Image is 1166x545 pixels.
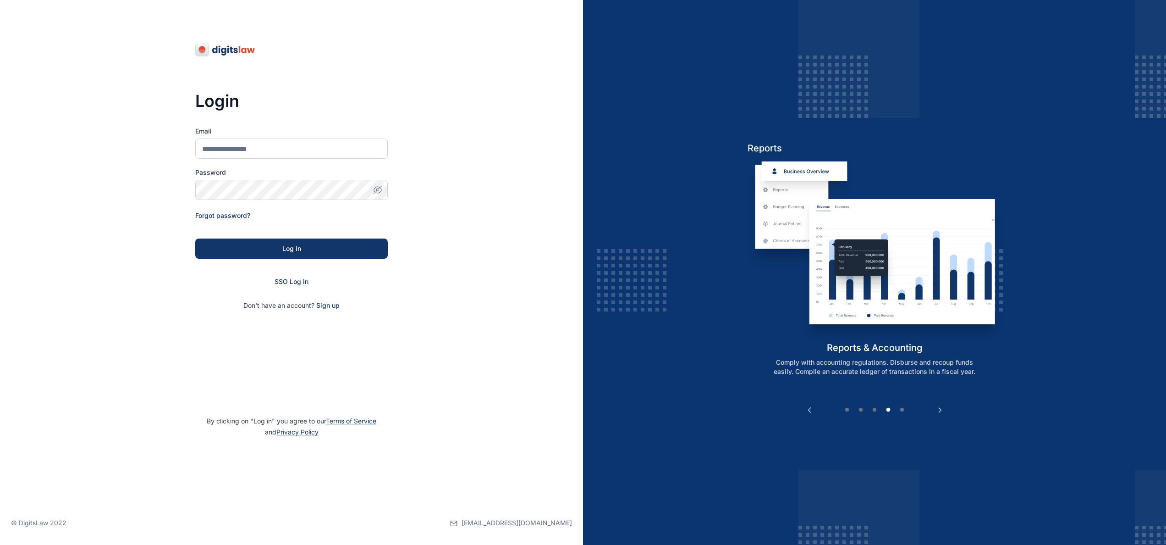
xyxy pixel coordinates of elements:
[195,168,388,177] label: Password
[265,428,319,436] span: and
[195,211,250,219] a: Forgot password?
[11,518,66,528] p: © DigitsLaw 2022
[275,278,308,285] a: SSO Log in
[757,358,992,376] p: Comply with accounting regulations. Disburse and recoup funds easily. Compile an accurate ledger ...
[195,92,388,110] h3: Login
[195,127,388,136] label: Email
[195,301,388,310] p: Don't have an account?
[748,161,1002,341] img: reports-and-accounting
[897,406,907,415] button: 5
[11,416,572,438] p: By clicking on "Log in" you agree to our
[748,142,1002,155] h5: Reports
[326,417,376,425] a: Terms of Service
[935,406,945,415] button: Next
[316,301,340,310] span: Sign up
[195,42,256,57] img: digitslaw-logo
[805,406,814,415] button: Previous
[870,406,879,415] button: 3
[842,406,852,415] button: 1
[316,301,340,309] a: Sign up
[450,501,572,545] a: [EMAIL_ADDRESS][DOMAIN_NAME]
[462,518,572,528] span: [EMAIL_ADDRESS][DOMAIN_NAME]
[195,239,388,259] button: Log in
[884,406,893,415] button: 4
[856,406,865,415] button: 2
[210,244,373,253] div: Log in
[276,428,319,436] a: Privacy Policy
[748,341,1002,354] h5: reports & accounting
